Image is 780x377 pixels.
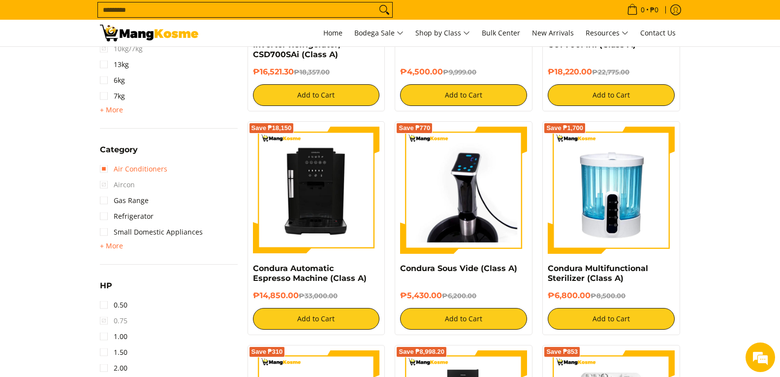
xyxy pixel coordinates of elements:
[548,127,675,254] img: Condura Multifunctional Sterilizer (Class A)
[100,242,123,250] span: + More
[586,27,628,39] span: Resources
[100,224,203,240] a: Small Domestic Appliances
[253,127,380,254] img: Condura Automatic Espresso Machine (Class A)
[100,72,125,88] a: 6kg
[251,125,292,131] span: Save ₱18,150
[100,88,125,104] a: 7kg
[546,125,583,131] span: Save ₱1,700
[548,308,675,330] button: Add to Cart
[100,161,167,177] a: Air Conditioners
[400,264,517,273] a: Condura Sous Vide (Class A)
[100,106,123,114] span: + More
[415,27,470,39] span: Shop by Class
[477,20,525,46] a: Bulk Center
[400,308,527,330] button: Add to Cart
[100,146,138,154] span: Category
[318,20,347,46] a: Home
[5,269,187,304] textarea: Type your message and click 'Submit'
[253,84,380,106] button: Add to Cart
[532,28,574,37] span: New Arrivals
[624,4,661,15] span: •
[100,146,138,161] summary: Open
[100,360,127,376] a: 2.00
[400,127,527,254] img: Condura Sous Vide (Class A)
[253,67,380,77] h6: ₱16,521.30
[482,28,520,37] span: Bulk Center
[100,344,127,360] a: 1.50
[100,329,127,344] a: 1.00
[376,2,392,17] button: Search
[349,20,408,46] a: Bodega Sale
[100,313,127,329] span: 0.75
[548,20,668,49] a: Condura 7.0 Cu. Ft. Upright Freezer Inverter Refrigerator, CUF700MNi (Class A)
[100,193,149,208] a: Gas Range
[354,27,404,39] span: Bodega Sale
[548,291,675,301] h6: ₱6,800.00
[443,68,476,76] del: ₱9,999.00
[400,84,527,106] button: Add to Cart
[100,104,123,116] summary: Open
[399,349,444,355] span: Save ₱8,998.20
[251,349,283,355] span: Save ₱310
[51,55,165,68] div: Leave a message
[144,304,179,317] em: Submit
[323,28,343,37] span: Home
[253,264,367,283] a: Condura Automatic Espresso Machine (Class A)
[253,308,380,330] button: Add to Cart
[548,67,675,77] h6: ₱18,220.00
[100,240,123,252] summary: Open
[591,292,625,300] del: ₱8,500.00
[100,177,135,193] span: Aircon
[100,57,129,72] a: 13kg
[581,20,633,46] a: Resources
[410,20,475,46] a: Shop by Class
[100,41,143,57] span: 10kg/7kg
[208,20,681,46] nav: Main Menu
[548,264,648,283] a: Condura Multifunctional Sterilizer (Class A)
[100,25,198,41] img: Class A | Mang Kosme
[21,124,172,224] span: We are offline. Please leave us a message.
[399,125,430,131] span: Save ₱770
[546,349,578,355] span: Save ₱853
[592,68,629,76] del: ₱22,775.00
[649,6,660,13] span: ₱0
[640,28,676,37] span: Contact Us
[100,282,112,290] span: HP
[548,84,675,106] button: Add to Cart
[527,20,579,46] a: New Arrivals
[400,291,527,301] h6: ₱5,430.00
[253,20,354,59] a: Condura 7.3 Cu. Ft. Single Door - Direct Cool Inverter Refrigerator, CSD700SAi (Class A)
[253,291,380,301] h6: ₱14,850.00
[161,5,185,29] div: Minimize live chat window
[299,292,338,300] del: ₱33,000.00
[100,297,127,313] a: 0.50
[100,208,154,224] a: Refrigerator
[400,67,527,77] h6: ₱4,500.00
[294,68,330,76] del: ₱18,357.00
[442,292,476,300] del: ₱6,200.00
[635,20,681,46] a: Contact Us
[100,282,112,297] summary: Open
[639,6,646,13] span: 0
